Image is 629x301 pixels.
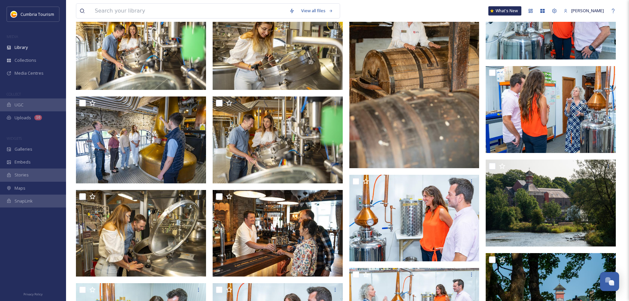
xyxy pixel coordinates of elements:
[34,115,42,120] div: 10
[15,185,25,191] span: Maps
[600,272,619,291] button: Open Chat
[571,8,604,14] span: [PERSON_NAME]
[15,57,36,63] span: Collections
[11,11,17,18] img: images.jpg
[488,6,521,16] a: What's New
[486,66,616,153] img: Attract and Disperse (1268 of 1364).jpg
[23,290,43,298] a: Privacy Policy
[76,190,206,277] img: CUMBRIATOURISM_240603_PaulMitchell_LakesDistillery_-17.jpg
[7,92,21,96] span: COLLECT
[15,102,23,108] span: UGC
[560,4,607,17] a: [PERSON_NAME]
[76,3,206,90] img: CUMBRIATOURISM_240603_PaulMitchell_LakesDistillery_-24.jpg
[15,44,28,51] span: Library
[15,172,29,178] span: Stories
[7,136,22,141] span: WIDGETS
[213,96,343,183] img: CUMBRIATOURISM_240603_PaulMitchell_LakesDistillery_-22.jpg
[15,159,31,165] span: Embeds
[7,34,18,39] span: MEDIA
[15,198,33,204] span: SnapLink
[213,3,343,90] img: CUMBRIATOURISM_240603_PaulMitchell_LakesDistillery_-34.jpg
[15,115,31,121] span: Uploads
[91,4,286,18] input: Search your library
[23,292,43,296] span: Privacy Policy
[486,160,616,246] img: Attract and Disperse (982 of 1364).jpg
[15,70,44,76] span: Media Centres
[76,96,206,183] img: CUMBRIATOURISM_240603_PaulMitchell_LakesDistillery_-35.jpg
[349,175,479,262] img: Attract and Disperse (1269 of 1364).jpg
[15,146,32,152] span: Galleries
[20,11,54,17] span: Cumbria Tourism
[213,190,343,277] img: CUMBRIATOURISM_240606_PaulMitchell_ConistonInn_-46.jpg
[298,4,336,17] a: View all files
